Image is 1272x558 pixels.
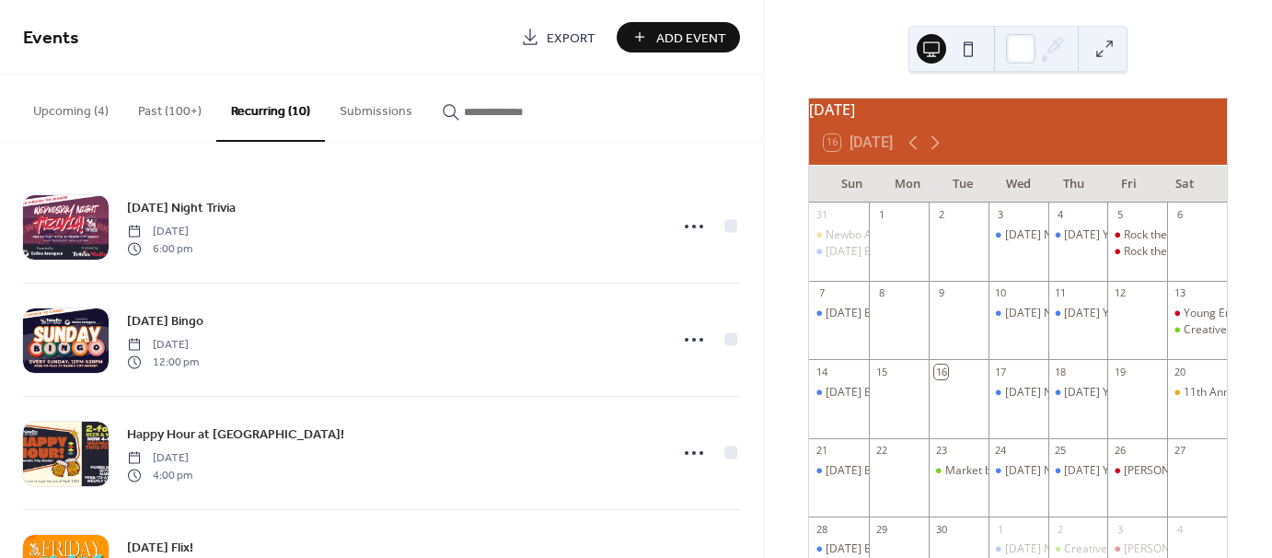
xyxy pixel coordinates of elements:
[826,244,894,260] div: [DATE] Bingo
[1173,286,1186,300] div: 13
[127,425,344,445] span: Happy Hour at [GEOGRAPHIC_DATA]!
[127,537,193,558] a: [DATE] Flix!
[325,75,427,140] button: Submissions
[1054,444,1068,458] div: 25
[1173,208,1186,222] div: 6
[815,444,828,458] div: 21
[809,227,869,243] div: Newbo Art Fest
[826,541,894,557] div: [DATE] Bingo
[1005,541,1103,557] div: [DATE] Night Trivia
[1054,522,1068,536] div: 2
[1107,541,1167,557] div: Taylor Swift Album Drop + Engagement Party!
[1064,306,1128,321] div: [DATE] Yoga
[656,29,726,48] span: Add Event
[989,463,1048,479] div: Wednesday Night Trivia
[127,354,199,370] span: 12:00 pm
[809,99,1227,121] div: [DATE]
[1113,522,1127,536] div: 3
[826,306,894,321] div: [DATE] Bingo
[127,424,344,445] a: Happy Hour at [GEOGRAPHIC_DATA]!
[809,463,869,479] div: Sunday Bingo
[127,312,203,331] span: [DATE] Bingo
[989,227,1048,243] div: Wednesday Night Trivia
[989,385,1048,401] div: Wednesday Night Trivia
[1005,463,1103,479] div: [DATE] Night Trivia
[994,444,1008,458] div: 24
[809,244,869,260] div: Sunday Bingo
[934,365,948,378] div: 16
[934,208,948,222] div: 2
[815,286,828,300] div: 7
[1157,166,1212,203] div: Sat
[826,385,894,401] div: [DATE] Bingo
[18,75,123,140] button: Upcoming (4)
[1064,385,1128,401] div: [DATE] Yoga
[994,286,1008,300] div: 10
[815,522,828,536] div: 28
[990,166,1046,203] div: Wed
[127,224,192,240] span: [DATE]
[1054,208,1068,222] div: 4
[874,444,888,458] div: 22
[127,467,192,483] span: 4:00 pm
[1107,244,1167,260] div: Rock the Block with Fight Paper Box - Friday, Sept. 5
[989,541,1048,557] div: Wednesday Night Trivia
[1173,365,1186,378] div: 20
[874,365,888,378] div: 15
[935,166,990,203] div: Tue
[929,463,989,479] div: Market by Moonlight 2025: Global Flavors. Local Creators. One Starry Night
[1167,306,1227,321] div: Young Entrepreneurs Market
[1173,444,1186,458] div: 27
[934,522,948,536] div: 30
[1064,463,1128,479] div: [DATE] Yoga
[824,166,879,203] div: Sun
[1107,463,1167,479] div: Gilmore Girls Trivia at NewBo City Market
[507,22,609,52] a: Export
[874,522,888,536] div: 29
[127,199,236,218] span: [DATE] Night Trivia
[1107,227,1167,243] div: Rock the Block with Betty Calling - Saturday, Aug. 23
[1113,365,1127,378] div: 19
[547,29,596,48] span: Export
[934,286,948,300] div: 9
[1048,463,1108,479] div: Thursday Yoga
[879,166,934,203] div: Mon
[826,227,904,243] div: Newbo Art Fest
[994,365,1008,378] div: 17
[809,385,869,401] div: Sunday Bingo
[934,444,948,458] div: 23
[216,75,325,142] button: Recurring (10)
[1046,166,1101,203] div: Thu
[123,75,216,140] button: Past (100+)
[815,365,828,378] div: 14
[1048,227,1108,243] div: Thursday Yoga
[127,450,192,467] span: [DATE]
[1005,306,1103,321] div: [DATE] Night Trivia
[1101,166,1156,203] div: Fri
[994,208,1008,222] div: 3
[1113,286,1127,300] div: 12
[809,306,869,321] div: Sunday Bingo
[1113,208,1127,222] div: 5
[127,310,203,331] a: [DATE] Bingo
[874,286,888,300] div: 8
[1048,541,1108,557] div: Creative Class: Origami Autumn Wreaths!
[127,337,199,354] span: [DATE]
[989,306,1048,321] div: Wednesday Night Trivia
[617,22,740,52] button: Add Event
[1048,385,1108,401] div: Thursday Yoga
[127,539,193,558] span: [DATE] Flix!
[994,522,1008,536] div: 1
[1005,385,1103,401] div: [DATE] Night Trivia
[1048,306,1108,321] div: Thursday Yoga
[1167,322,1227,338] div: Creative Class: Let's Get Creative Making Greeting Cards!
[815,208,828,222] div: 31
[127,197,236,218] a: [DATE] Night Trivia
[1113,444,1127,458] div: 26
[1173,522,1186,536] div: 4
[1167,385,1227,401] div: 11th Annual AsianFest
[1054,286,1068,300] div: 11
[23,20,79,56] span: Events
[1005,227,1103,243] div: [DATE] Night Trivia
